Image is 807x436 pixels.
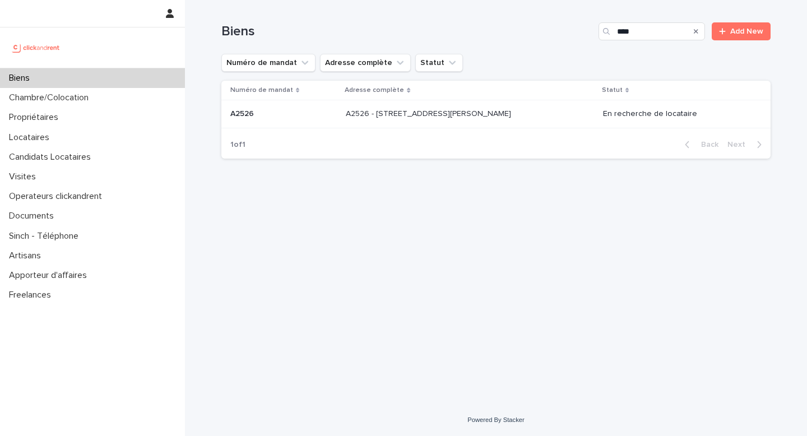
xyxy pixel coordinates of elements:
p: Documents [4,211,63,221]
span: Back [694,141,718,149]
button: Next [723,140,771,150]
p: Statut [602,84,623,96]
p: Adresse complète [345,84,404,96]
p: Chambre/Colocation [4,92,98,103]
p: A2526 [230,107,256,119]
p: Locataires [4,132,58,143]
button: Adresse complète [320,54,411,72]
img: UCB0brd3T0yccxBKYDjQ [9,36,63,59]
p: Artisans [4,251,50,261]
button: Statut [415,54,463,72]
tr: A2526A2526 A2526 - [STREET_ADDRESS][PERSON_NAME]A2526 - [STREET_ADDRESS][PERSON_NAME] En recherch... [221,100,771,128]
p: Numéro de mandat [230,84,293,96]
span: Add New [730,27,763,35]
p: Biens [4,73,39,84]
h1: Biens [221,24,594,40]
p: Sinch - Téléphone [4,231,87,242]
button: Back [676,140,723,150]
button: Numéro de mandat [221,54,316,72]
p: A2526 - [STREET_ADDRESS][PERSON_NAME] [346,107,513,119]
input: Search [599,22,705,40]
p: Apporteur d'affaires [4,270,96,281]
p: 1 of 1 [221,131,254,159]
p: Propriétaires [4,112,67,123]
p: En recherche de locataire [603,109,753,119]
a: Add New [712,22,771,40]
p: Candidats Locataires [4,152,100,163]
p: Visites [4,171,45,182]
span: Next [727,141,752,149]
p: Operateurs clickandrent [4,191,111,202]
p: Freelances [4,290,60,300]
a: Powered By Stacker [467,416,524,423]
